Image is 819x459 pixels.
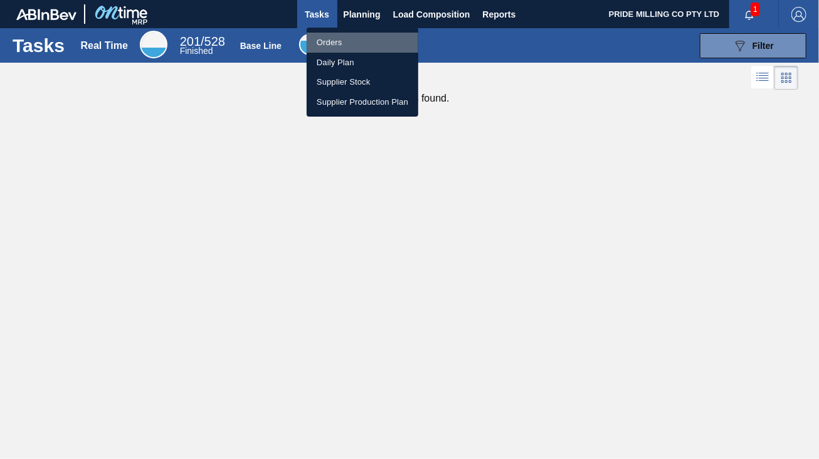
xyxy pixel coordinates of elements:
[307,72,418,92] a: Supplier Stock
[307,53,418,73] a: Daily Plan
[307,33,418,53] a: Orders
[307,92,418,112] a: Supplier Production Plan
